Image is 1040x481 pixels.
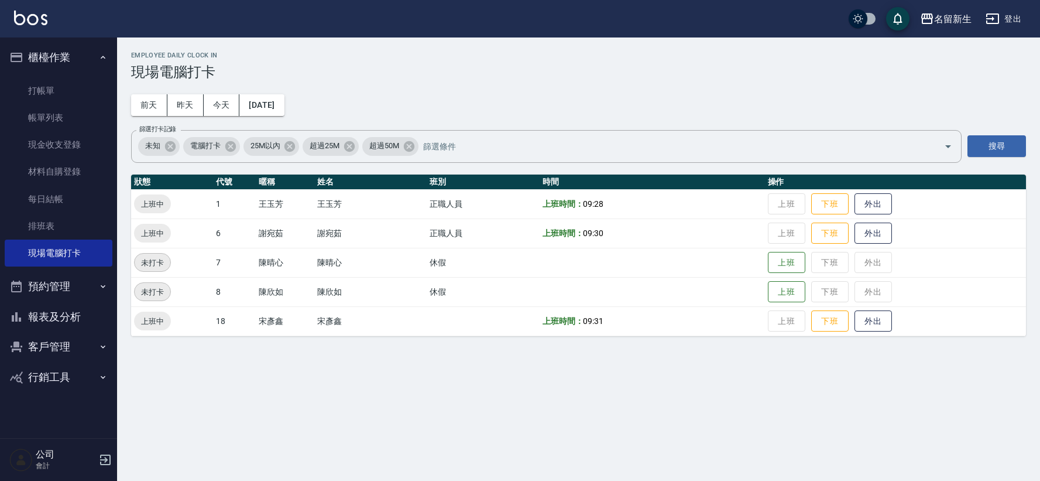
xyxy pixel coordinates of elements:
[886,7,909,30] button: save
[543,316,584,326] b: 上班時間：
[811,193,849,215] button: 下班
[239,94,284,116] button: [DATE]
[934,12,972,26] div: 名留新生
[5,131,112,158] a: 現金收支登錄
[213,306,256,336] td: 18
[362,140,406,152] span: 超過50M
[811,311,849,332] button: 下班
[213,248,256,277] td: 7
[36,460,95,471] p: 會計
[5,42,112,73] button: 櫃檯作業
[303,140,346,152] span: 超過25M
[213,219,256,248] td: 6
[256,189,314,219] td: 王玉芳
[314,189,427,219] td: 王玉芳
[5,332,112,362] button: 客戶管理
[583,199,603,209] span: 09:28
[36,449,95,460] h5: 公司
[5,104,112,131] a: 帳單列表
[811,223,849,244] button: 下班
[543,199,584,209] b: 上班時間：
[314,277,427,306] td: 陳欣如
[138,137,180,156] div: 未知
[543,228,584,238] b: 上班時間：
[256,248,314,277] td: 陳晴心
[5,240,112,267] a: 現場電腦打卡
[256,175,314,190] th: 暱稱
[5,362,112,393] button: 行銷工具
[9,448,33,472] img: Person
[134,315,171,328] span: 上班中
[138,140,167,152] span: 未知
[183,140,228,152] span: 電腦打卡
[134,198,171,210] span: 上班中
[167,94,204,116] button: 昨天
[362,137,418,156] div: 超過50M
[5,186,112,213] a: 每日結帳
[540,175,765,190] th: 時間
[5,302,112,332] button: 報表及分析
[256,277,314,306] td: 陳欣如
[427,189,539,219] td: 正職人員
[768,281,805,303] button: 上班
[5,271,112,302] button: 預約管理
[131,64,1026,80] h3: 現場電腦打卡
[967,135,1026,157] button: 搜尋
[213,189,256,219] td: 1
[420,136,924,156] input: 篩選條件
[314,248,427,277] td: 陳晴心
[427,219,539,248] td: 正職人員
[256,219,314,248] td: 謝宛茹
[213,277,256,306] td: 8
[183,137,240,156] div: 電腦打卡
[981,8,1026,30] button: 登出
[243,140,287,152] span: 25M以內
[213,175,256,190] th: 代號
[314,219,427,248] td: 謝宛茹
[427,175,539,190] th: 班別
[583,228,603,238] span: 09:30
[131,94,167,116] button: 前天
[854,311,892,332] button: 外出
[314,306,427,336] td: 宋彥鑫
[854,193,892,215] button: 外出
[134,227,171,240] span: 上班中
[5,77,112,104] a: 打帳單
[314,175,427,190] th: 姓名
[14,11,47,25] img: Logo
[765,175,1026,190] th: 操作
[303,137,359,156] div: 超過25M
[939,137,957,156] button: Open
[204,94,240,116] button: 今天
[131,52,1026,59] h2: Employee Daily Clock In
[135,257,170,269] span: 未打卡
[139,125,176,134] label: 篩選打卡記錄
[131,175,213,190] th: 狀態
[427,277,539,306] td: 休假
[135,286,170,298] span: 未打卡
[583,316,603,326] span: 09:31
[256,306,314,336] td: 宋彥鑫
[5,213,112,240] a: 排班表
[243,137,300,156] div: 25M以內
[5,158,112,185] a: 材料自購登錄
[854,223,892,244] button: 外出
[427,248,539,277] td: 休假
[768,252,805,274] button: 上班
[915,7,976,31] button: 名留新生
